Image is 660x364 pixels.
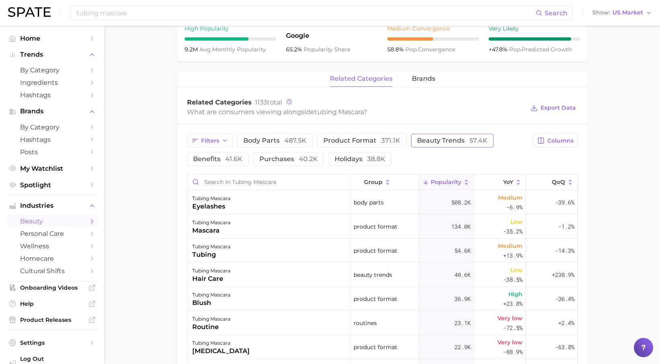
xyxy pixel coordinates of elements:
[503,179,513,185] span: YoY
[454,318,471,328] span: 23.1k
[192,314,230,324] div: tubing mascara
[555,246,574,256] span: -14.3%
[503,227,522,236] span: -35.2%
[354,198,384,207] span: body parts
[454,246,471,256] span: 54.6k
[20,136,84,143] span: Hashtags
[192,202,230,211] div: eyelashes
[192,338,250,348] div: tubing mascara
[498,193,522,202] span: Medium
[192,266,230,276] div: tubing mascara
[20,339,84,346] span: Settings
[454,270,471,280] span: 40.6k
[6,89,98,101] a: Hashtags
[187,335,578,359] button: tubing mascara[MEDICAL_DATA]product format22.9kVery low-88.9%-63.8%
[185,37,276,41] div: 7 / 10
[6,298,98,310] a: Help
[354,318,377,328] span: routines
[555,294,574,304] span: -36.4%
[555,198,574,207] span: -39.6%
[20,123,84,131] span: by Category
[187,190,578,215] button: tubing mascaraeyelashesbody parts508.2kMedium-6.9%-39.6%
[387,37,479,41] div: 5 / 10
[187,287,578,311] button: tubing mascarablushproduct format36.9kHigh+23.8%-36.4%
[330,75,393,82] span: related categories
[405,46,455,53] span: convergence
[187,311,578,335] button: tubing mascararoutineroutines23.1kVery low-72.5%+2.4%
[354,222,397,231] span: product format
[199,46,266,53] span: monthly popularity
[364,179,382,185] span: group
[187,215,578,239] button: tubing mascaramascaraproduct format134.0kLow-35.2%-1.2%
[592,10,610,15] span: Show
[323,137,400,144] span: product format
[6,121,98,133] a: by Category
[20,165,84,172] span: My Watchlist
[185,46,199,53] span: 9.2m
[284,137,306,144] span: 487.5k
[185,24,276,33] div: High Popularity
[6,32,98,45] a: Home
[20,202,84,209] span: Industries
[528,102,578,114] button: Export Data
[354,246,397,256] span: product format
[192,218,230,227] div: tubing mascara
[6,76,98,89] a: Ingredients
[469,137,487,144] span: 57.4k
[6,133,98,146] a: Hashtags
[558,318,574,328] span: +2.4%
[503,347,522,357] span: -88.9%
[20,217,84,225] span: beauty
[451,222,471,231] span: 134.0k
[6,200,98,212] button: Industries
[6,265,98,277] a: cultural shifts
[503,299,522,309] span: +23.8%
[20,284,84,291] span: Onboarding Videos
[552,270,574,280] span: +238.9%
[510,217,522,227] span: Low
[192,346,250,356] div: [MEDICAL_DATA]
[541,104,576,111] span: Export Data
[192,194,230,203] div: tubing mascara
[199,46,212,53] abbr: average
[20,148,84,156] span: Posts
[509,46,522,53] abbr: popularity index
[20,230,84,237] span: personal care
[417,137,487,144] span: beauty trends
[193,156,243,162] span: benefits
[533,134,578,147] button: Columns
[187,98,252,106] span: Related Categories
[387,24,479,33] div: Medium Convergence
[451,198,471,207] span: 508.2k
[503,323,522,333] span: -72.5%
[498,313,522,323] span: Very low
[255,98,282,106] span: total
[20,316,84,323] span: Product Releases
[259,156,318,162] span: purchases
[243,137,306,144] span: body parts
[8,7,51,17] img: SPATE
[192,226,230,235] div: mascara
[20,355,92,362] span: Log Out
[20,79,84,86] span: Ingredients
[498,241,522,251] span: Medium
[187,263,578,287] button: tubing mascarahair carebeauty trends40.6kLow-38.5%+238.9%
[225,155,243,163] span: 41.6k
[20,242,84,250] span: wellness
[192,250,230,260] div: tubing
[503,275,522,284] span: -38.5%
[545,9,567,17] span: Search
[6,64,98,76] a: by Category
[526,174,577,190] button: QoQ
[419,174,474,190] button: Popularity
[6,105,98,117] button: Brands
[20,91,84,99] span: Hashtags
[552,179,565,185] span: QoQ
[351,174,419,190] button: group
[6,162,98,175] a: My Watchlist
[555,342,574,352] span: -63.8%
[20,51,84,58] span: Trends
[76,6,536,20] input: Search here for a brand, industry, or ingredient
[20,35,84,42] span: Home
[474,174,526,190] button: YoY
